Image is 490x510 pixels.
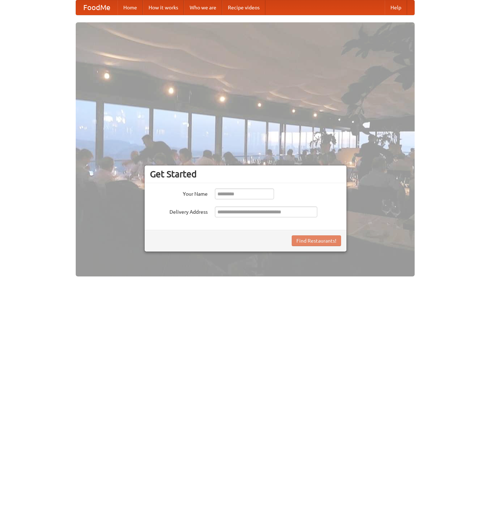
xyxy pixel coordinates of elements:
[118,0,143,15] a: Home
[292,235,341,246] button: Find Restaurants!
[150,189,208,198] label: Your Name
[150,169,341,179] h3: Get Started
[184,0,222,15] a: Who we are
[222,0,265,15] a: Recipe videos
[385,0,407,15] a: Help
[76,0,118,15] a: FoodMe
[143,0,184,15] a: How it works
[150,207,208,216] label: Delivery Address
